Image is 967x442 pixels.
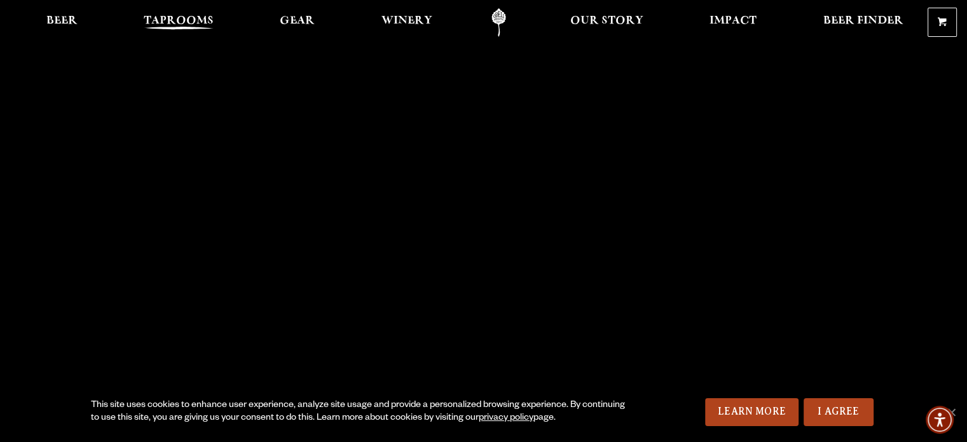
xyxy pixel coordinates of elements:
[46,16,78,26] span: Beer
[271,8,323,37] a: Gear
[710,16,757,26] span: Impact
[701,8,765,37] a: Impact
[91,399,633,425] div: This site uses cookies to enhance user experience, analyze site usage and provide a personalized ...
[381,16,432,26] span: Winery
[144,16,214,26] span: Taprooms
[804,398,874,426] a: I Agree
[38,8,86,37] a: Beer
[814,8,911,37] a: Beer Finder
[373,8,441,37] a: Winery
[479,413,533,424] a: privacy policy
[570,16,643,26] span: Our Story
[475,8,523,37] a: Odell Home
[823,16,903,26] span: Beer Finder
[926,406,954,434] div: Accessibility Menu
[280,16,315,26] span: Gear
[705,398,799,426] a: Learn More
[562,8,652,37] a: Our Story
[135,8,222,37] a: Taprooms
